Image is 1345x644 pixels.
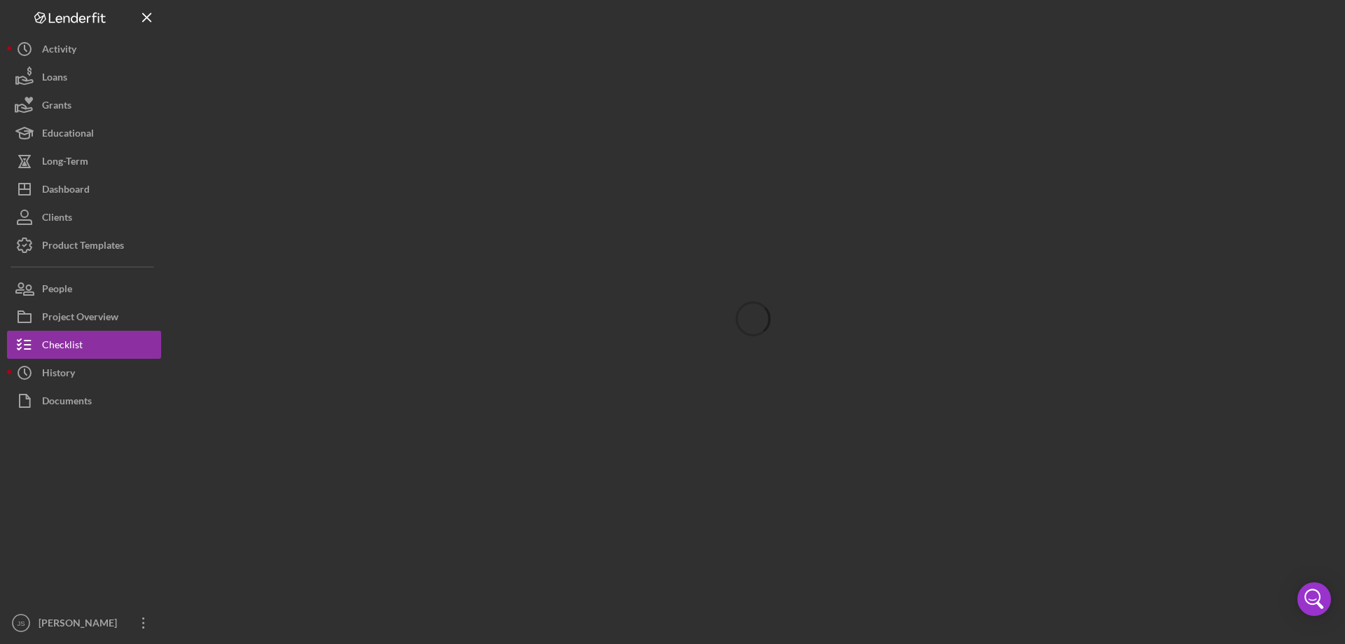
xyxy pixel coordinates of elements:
div: Educational [42,119,94,151]
button: Documents [7,387,161,415]
button: Grants [7,91,161,119]
button: JS[PERSON_NAME] [7,609,161,637]
div: Project Overview [42,303,118,334]
div: Clients [42,203,72,235]
button: Dashboard [7,175,161,203]
button: People [7,275,161,303]
div: Long-Term [42,147,88,179]
button: Product Templates [7,231,161,259]
button: Loans [7,63,161,91]
div: Checklist [42,331,83,362]
button: Project Overview [7,303,161,331]
div: Product Templates [42,231,124,263]
div: Dashboard [42,175,90,207]
div: People [42,275,72,306]
button: Activity [7,35,161,63]
div: Activity [42,35,76,67]
button: Long-Term [7,147,161,175]
div: [PERSON_NAME] [35,609,126,640]
div: Loans [42,63,67,95]
div: Grants [42,91,71,123]
div: Open Intercom Messenger [1297,582,1331,616]
button: Clients [7,203,161,231]
button: Educational [7,119,161,147]
text: JS [17,619,25,627]
button: Checklist [7,331,161,359]
div: History [42,359,75,390]
button: History [7,359,161,387]
div: Documents [42,387,92,418]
